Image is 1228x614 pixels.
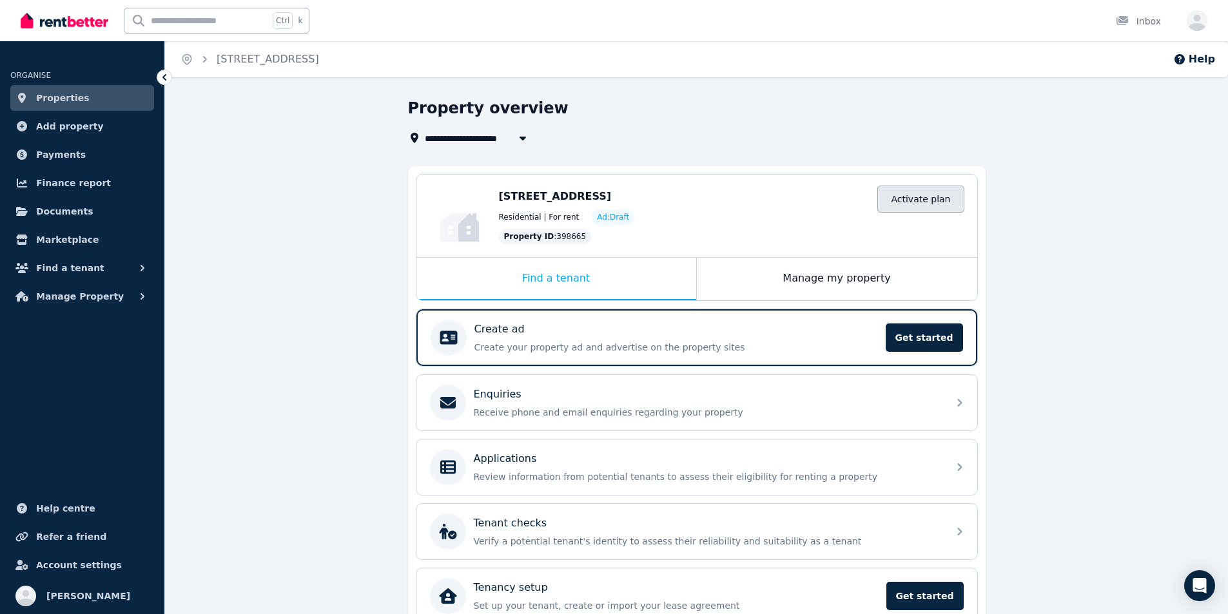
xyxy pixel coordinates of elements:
[886,582,964,610] span: Get started
[499,190,612,202] span: [STREET_ADDRESS]
[504,231,554,242] span: Property ID
[46,588,130,604] span: [PERSON_NAME]
[36,147,86,162] span: Payments
[10,85,154,111] a: Properties
[1184,570,1215,601] div: Open Intercom Messenger
[499,229,592,244] div: : 398665
[416,258,696,300] div: Find a tenant
[1116,15,1161,28] div: Inbox
[474,580,548,595] p: Tenancy setup
[10,71,51,80] span: ORGANISE
[474,451,537,466] p: Applications
[474,406,940,419] p: Receive phone and email enquiries regarding your property
[21,11,108,30] img: RentBetter
[10,170,154,196] a: Finance report
[36,260,104,276] span: Find a tenant
[36,529,106,544] span: Refer a friend
[10,142,154,168] a: Payments
[877,186,964,213] a: Activate plan
[474,321,525,337] p: Create ad
[474,515,547,531] p: Tenant checks
[416,375,977,430] a: EnquiriesReceive phone and email enquiries regarding your property
[10,552,154,578] a: Account settings
[36,90,90,106] span: Properties
[416,504,977,559] a: Tenant checksVerify a potential tenant's identity to assess their reliability and suitability as ...
[10,524,154,550] a: Refer a friend
[36,557,122,573] span: Account settings
[697,258,977,300] div: Manage my property
[10,113,154,139] a: Add property
[10,283,154,309] button: Manage Property
[474,470,940,483] p: Review information from potential tenants to assess their eligibility for renting a property
[416,439,977,495] a: ApplicationsReview information from potential tenants to assess their eligibility for renting a p...
[36,232,99,247] span: Marketplace
[217,53,319,65] a: [STREET_ADDRESS]
[36,501,95,516] span: Help centre
[273,12,293,29] span: Ctrl
[36,289,124,304] span: Manage Property
[474,535,940,548] p: Verify a potential tenant's identity to assess their reliability and suitability as a tenant
[886,323,963,352] span: Get started
[474,599,879,612] p: Set up your tenant, create or import your lease agreement
[597,212,629,222] span: Ad: Draft
[10,198,154,224] a: Documents
[474,341,878,354] p: Create your property ad and advertise on the property sites
[36,175,111,191] span: Finance report
[298,15,302,26] span: k
[165,41,335,77] nav: Breadcrumb
[10,495,154,521] a: Help centre
[10,255,154,281] button: Find a tenant
[10,227,154,253] a: Marketplace
[36,204,93,219] span: Documents
[408,98,569,119] h1: Property overview
[474,387,521,402] p: Enquiries
[1173,52,1215,67] button: Help
[416,309,977,366] a: Create adCreate your property ad and advertise on the property sitesGet started
[499,212,580,222] span: Residential | For rent
[36,119,104,134] span: Add property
